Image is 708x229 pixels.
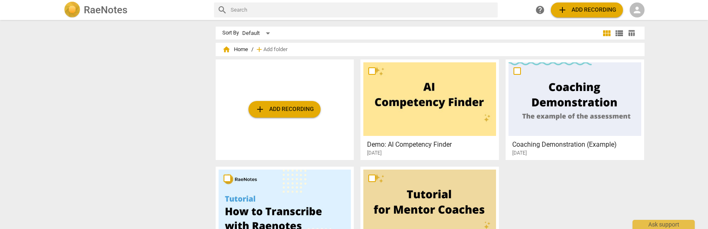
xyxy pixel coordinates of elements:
span: Home [222,45,248,54]
span: table_chart [628,29,635,37]
div: Ask support [633,220,695,229]
div: Sort By [222,30,239,36]
a: Help [533,2,547,17]
h2: RaeNotes [84,4,127,16]
span: add [255,45,263,54]
span: add [255,104,265,114]
button: Upload [248,101,321,118]
span: Add recording [557,5,616,15]
span: [DATE] [367,150,382,157]
button: Upload [551,2,623,17]
h3: Coaching Demonstration (Example) [512,140,642,150]
span: Add recording [255,104,314,114]
h3: Demo: AI Competency Finder [367,140,497,150]
span: view_module [602,28,612,38]
a: Coaching Demonstration (Example)[DATE] [508,62,641,156]
span: help [535,5,545,15]
a: LogoRaeNotes [64,2,207,18]
span: / [251,47,253,53]
span: add [557,5,567,15]
span: [DATE] [512,150,527,157]
a: Demo: AI Competency Finder[DATE] [363,62,496,156]
span: view_list [614,28,624,38]
button: Tile view [601,27,613,39]
span: home [222,45,231,54]
img: Logo [64,2,80,18]
button: List view [613,27,625,39]
span: person [632,5,642,15]
span: Add folder [263,47,287,53]
span: search [217,5,227,15]
input: Search [231,3,494,17]
div: Default [242,27,273,40]
button: Table view [625,27,638,39]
